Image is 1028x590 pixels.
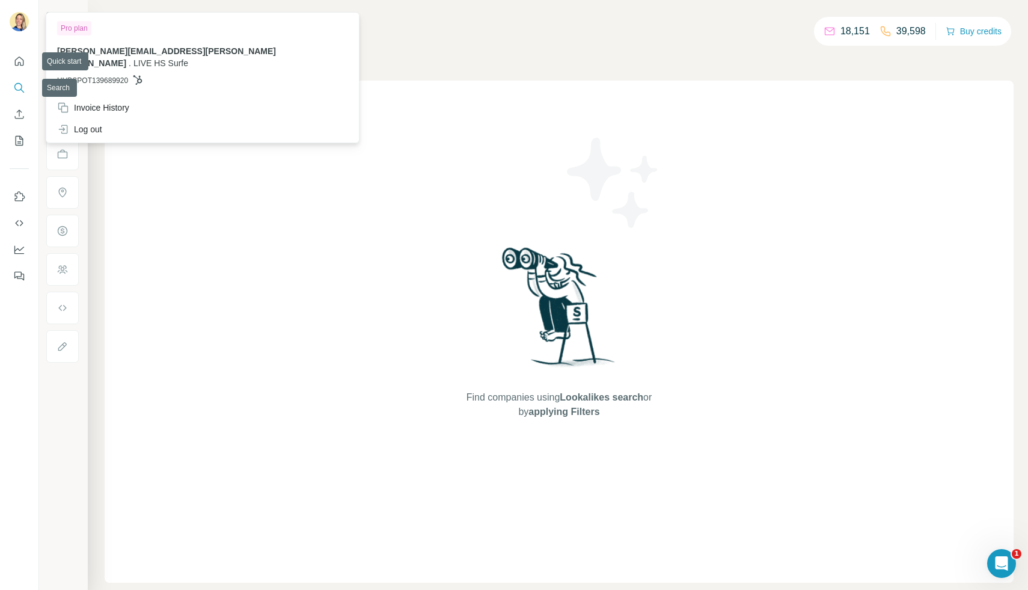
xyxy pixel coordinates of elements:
p: 18,151 [840,24,870,38]
span: 1 [1012,549,1021,559]
button: Dashboard [10,239,29,260]
img: Surfe Illustration - Stars [559,129,667,237]
span: applying Filters [528,407,599,417]
img: Avatar [10,12,29,31]
button: Show [37,7,87,25]
button: Use Surfe on LinkedIn [10,186,29,207]
span: Lookalikes search [560,392,643,402]
div: Invoice History [57,102,129,114]
button: Enrich CSV [10,103,29,125]
div: Log out [57,123,102,135]
p: 39,598 [896,24,926,38]
h4: Search [105,14,1014,31]
button: My lists [10,130,29,152]
span: [PERSON_NAME][EMAIL_ADDRESS][PERSON_NAME][DOMAIN_NAME] [57,46,276,68]
span: LIVE HS Surfe [133,58,188,68]
span: HUBSPOT139689920 [57,75,128,86]
button: Use Surfe API [10,212,29,234]
span: . [129,58,131,68]
img: Surfe Illustration - Woman searching with binoculars [497,244,622,378]
button: Search [10,77,29,99]
iframe: Intercom live chat [987,549,1016,578]
span: Find companies using or by [463,390,655,419]
button: Buy credits [946,23,1002,40]
button: Quick start [10,51,29,72]
div: Pro plan [57,21,91,35]
button: Feedback [10,265,29,287]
